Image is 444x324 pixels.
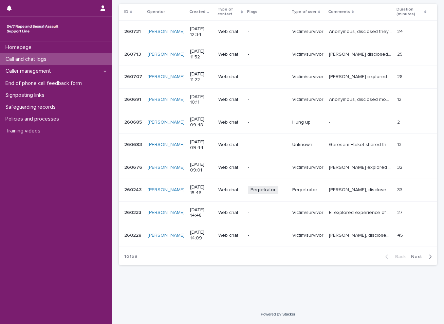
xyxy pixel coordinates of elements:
[292,210,323,216] p: Victim/survivor
[148,120,185,125] a: [PERSON_NAME]
[329,163,393,170] p: Emily explored experience of S.V by a guy recently, explored feelings and thoughts around it, Vis...
[248,186,278,194] span: Perpetrator
[148,165,185,170] a: [PERSON_NAME]
[5,22,60,36] img: rhQMoQhaT3yELyF149Cw
[148,233,185,238] a: [PERSON_NAME]
[329,118,332,125] p: -
[397,231,404,238] p: 45
[397,141,403,148] p: 13
[119,201,437,224] tr: 260233260233 [PERSON_NAME] [DATE] 14:48Web chat-Victim/survivorEI explored experience of S.V by s...
[148,74,185,80] a: [PERSON_NAME]
[124,28,142,35] p: 260721
[3,80,87,87] p: End of phone call feedback form
[292,29,323,35] p: Victim/survivor
[119,179,437,201] tr: 260243260243 [PERSON_NAME] [DATE] 15:46Web chatPerpetratorPerpetrator[PERSON_NAME], disclosed the...
[124,209,143,216] p: 260233
[119,133,437,156] tr: 260683260683 [PERSON_NAME] [DATE] 09:44Web chat-UnknownGeresem Etuket shared they were chatting f...
[190,26,213,38] p: [DATE] 12:34
[292,74,323,80] p: Victim/survivor
[248,97,287,103] p: -
[119,111,437,134] tr: 260685260685 [PERSON_NAME] [DATE] 09:48Web chat-Hung up-- 22
[124,118,143,125] p: 260685
[329,95,393,103] p: Anonymous, disclosed mom is out, and brother is having sex with them at the moment, mentioned the...
[148,142,185,148] a: [PERSON_NAME]
[218,187,242,193] p: Web chat
[190,207,213,219] p: [DATE] 14:48
[329,28,393,35] p: Anonymous, disclosed they experienced S.V by all of their exes the past, visitor explored feeling...
[124,163,144,170] p: 260676
[380,254,408,260] button: Back
[292,120,323,125] p: Hung up
[3,128,46,134] p: Training videos
[248,120,287,125] p: -
[408,254,437,260] button: Next
[292,52,323,57] p: Victim/survivor
[218,233,242,238] p: Web chat
[248,210,287,216] p: -
[248,142,287,148] p: -
[397,50,404,57] p: 25
[124,50,142,57] p: 260713
[397,118,401,125] p: 2
[190,116,213,128] p: [DATE] 09:48
[124,141,143,148] p: 260683
[218,52,242,57] p: Web chat
[329,141,393,148] p: Geresem Etuket shared they were chatting from Uganda and needed to understand something, operator...
[292,8,316,16] p: Type of user
[190,94,213,106] p: [DATE] 10:11
[328,8,350,16] p: Comments
[396,6,423,18] p: Duration (minutes)
[218,210,242,216] p: Web chat
[248,74,287,80] p: -
[190,162,213,173] p: [DATE] 09:01
[292,97,323,103] p: Victim/survivor
[261,312,295,316] a: Powered By Stacker
[292,165,323,170] p: Victim/survivor
[397,95,403,103] p: 12
[3,92,50,98] p: Signposting links
[218,97,242,103] p: Web chat
[148,97,185,103] a: [PERSON_NAME]
[124,95,143,103] p: 260691
[119,224,437,247] tr: 260228260228 [PERSON_NAME] [DATE] 14:09Web chat-Victim/survivor[PERSON_NAME], disclosed they've b...
[124,231,143,238] p: 260228
[329,186,393,193] p: Donni, disclosed their partner experienced S.V by Ex partner in the past, and has been struggling...
[119,66,437,88] tr: 260707260707 [PERSON_NAME] [DATE] 11:22Web chat-Victim/survivor[PERSON_NAME] explored experienced...
[190,139,213,151] p: [DATE] 09:44
[292,187,323,193] p: Perpetrator
[292,233,323,238] p: Victim/survivor
[329,231,393,238] p: Anakiwe, disclosed they've been experiencing S.V since they moved in together. Visitor explored f...
[397,163,404,170] p: 32
[218,6,239,18] p: Type of contact
[218,142,242,148] p: Web chat
[147,8,165,16] p: Operator
[218,165,242,170] p: Web chat
[119,156,437,179] tr: 260676260676 [PERSON_NAME] [DATE] 09:01Web chat-Victim/survivor[PERSON_NAME] explored experience ...
[397,73,404,80] p: 28
[3,116,64,122] p: Policies and processes
[247,8,257,16] p: Flags
[397,28,404,35] p: 24
[292,142,323,148] p: Unknown
[391,254,406,259] span: Back
[248,165,287,170] p: -
[248,29,287,35] p: -
[190,184,213,196] p: [DATE] 15:46
[148,52,185,57] a: [PERSON_NAME]
[3,56,52,62] p: Call and chat logs
[248,233,287,238] p: -
[189,8,205,16] p: Created
[3,104,61,110] p: Safeguarding records
[248,52,287,57] p: -
[329,209,393,216] p: EI explored experience of S.V by someone in the past. Visitor shared having a child due to the ab...
[119,248,143,265] p: 1 of 68
[3,44,37,51] p: Homepage
[148,187,185,193] a: [PERSON_NAME]
[218,29,242,35] p: Web chat
[119,20,437,43] tr: 260721260721 [PERSON_NAME] [DATE] 12:34Web chat-Victim/survivorAnonymous, disclosed they experien...
[119,88,437,111] tr: 260691260691 [PERSON_NAME] [DATE] 10:11Web chat-Victim/survivorAnonymous, disclosed mom is out, a...
[190,49,213,60] p: [DATE] 11:52
[190,230,213,241] p: [DATE] 14:09
[397,209,404,216] p: 27
[218,120,242,125] p: Web chat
